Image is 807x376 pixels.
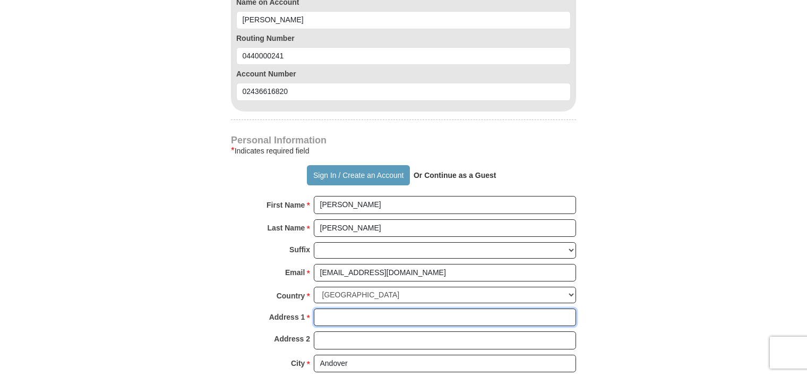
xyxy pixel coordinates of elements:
label: Routing Number [236,33,571,44]
strong: Address 1 [269,310,305,324]
strong: First Name [267,198,305,212]
strong: Address 2 [274,331,310,346]
strong: Last Name [268,220,305,235]
label: Account Number [236,69,571,79]
strong: Country [277,288,305,303]
strong: City [291,356,305,371]
h4: Personal Information [231,136,576,144]
strong: Suffix [289,242,310,257]
strong: Email [285,265,305,280]
button: Sign In / Create an Account [307,165,409,185]
strong: Or Continue as a Guest [414,171,496,180]
div: Indicates required field [231,144,576,157]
